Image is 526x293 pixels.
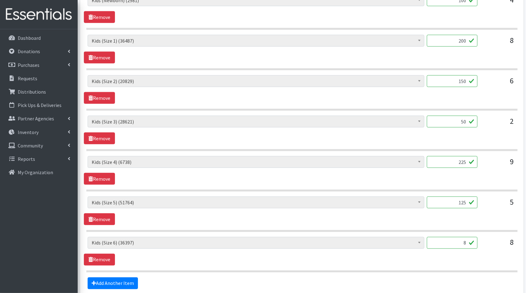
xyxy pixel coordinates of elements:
span: Kids (Size 1) (36487) [92,36,420,45]
a: Requests [2,72,75,85]
div: 2 [483,116,514,133]
a: Pick Ups & Deliveries [2,99,75,111]
span: Kids (Size 5) (51764) [92,198,420,207]
a: Inventory [2,126,75,138]
input: Quantity [427,35,478,47]
span: Kids (Size 6) (36397) [92,239,420,247]
span: Kids (Size 3) (28621) [92,117,420,126]
p: Partner Agencies [18,115,54,122]
a: Partner Agencies [2,112,75,125]
span: Kids (Size 1) (36487) [88,35,424,47]
div: 6 [483,75,514,92]
div: 9 [483,156,514,173]
span: Kids (Size 5) (51764) [88,197,424,208]
p: Requests [18,75,37,81]
p: Inventory [18,129,39,135]
span: Kids (Size 2) (20829) [88,75,424,87]
p: Purchases [18,62,39,68]
span: Kids (Size 4) (6738) [92,158,420,166]
p: Pick Ups & Deliveries [18,102,62,108]
input: Quantity [427,116,478,128]
a: My Organization [2,166,75,179]
p: Reports [18,156,35,162]
p: Donations [18,48,40,54]
a: Remove [84,133,115,144]
a: Remove [84,52,115,63]
a: Remove [84,92,115,104]
a: Purchases [2,59,75,71]
input: Quantity [427,197,478,208]
span: Kids (Size 2) (20829) [92,77,420,86]
a: Remove [84,11,115,23]
span: Kids (Size 3) (28621) [88,116,424,128]
p: Distributions [18,89,46,95]
input: Quantity [427,237,478,249]
p: Community [18,142,43,149]
div: 8 [483,237,514,254]
span: Kids (Size 4) (6738) [88,156,424,168]
a: Remove [84,213,115,225]
input: Quantity [427,75,478,87]
img: HumanEssentials [2,4,75,25]
a: Donations [2,45,75,58]
a: Dashboard [2,32,75,44]
a: Community [2,139,75,152]
p: Dashboard [18,35,41,41]
span: Kids (Size 6) (36397) [88,237,424,249]
a: Reports [2,153,75,165]
input: Quantity [427,156,478,168]
p: My Organization [18,169,53,175]
div: 8 [483,35,514,52]
div: 5 [483,197,514,213]
a: Add Another Item [88,277,138,289]
a: Distributions [2,86,75,98]
a: Remove [84,173,115,185]
a: Remove [84,254,115,266]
